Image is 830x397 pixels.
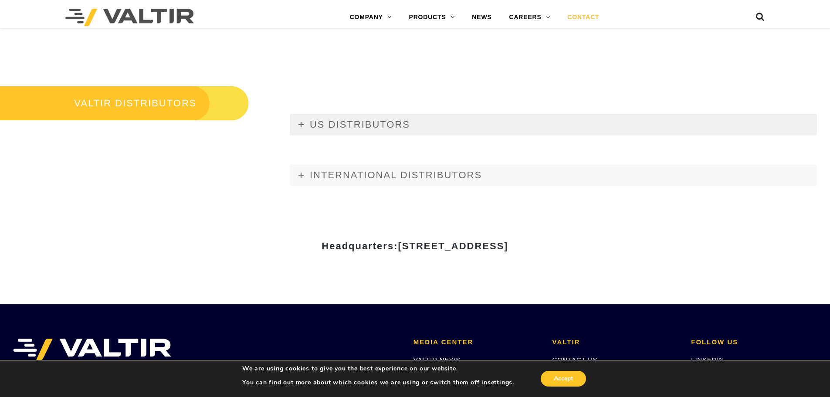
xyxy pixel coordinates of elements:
a: US DISTRIBUTORS [290,114,817,136]
a: LINKEDIN [691,356,724,363]
img: Valtir [65,9,194,26]
img: VALTIR [13,339,171,360]
button: Accept [541,371,586,387]
p: You can find out more about which cookies we are using or switch them off in . [242,379,514,387]
a: PRODUCTS [400,9,464,26]
h2: FOLLOW US [691,339,817,346]
a: CONTACT US [552,356,598,363]
h2: MEDIA CENTER [413,339,539,346]
p: We are using cookies to give you the best experience on our website. [242,365,514,373]
strong: Headquarters: [322,241,508,251]
span: INTERNATIONAL DISTRIBUTORS [310,170,482,180]
span: [STREET_ADDRESS] [398,241,508,251]
a: VALTIR NEWS [413,356,461,363]
a: NEWS [463,9,500,26]
h2: VALTIR [552,339,678,346]
button: settings [488,379,512,387]
a: INTERNATIONAL DISTRIBUTORS [290,164,817,186]
a: CONTACT [559,9,608,26]
span: US DISTRIBUTORS [310,119,410,130]
a: CAREERS [501,9,559,26]
a: COMPANY [341,9,400,26]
